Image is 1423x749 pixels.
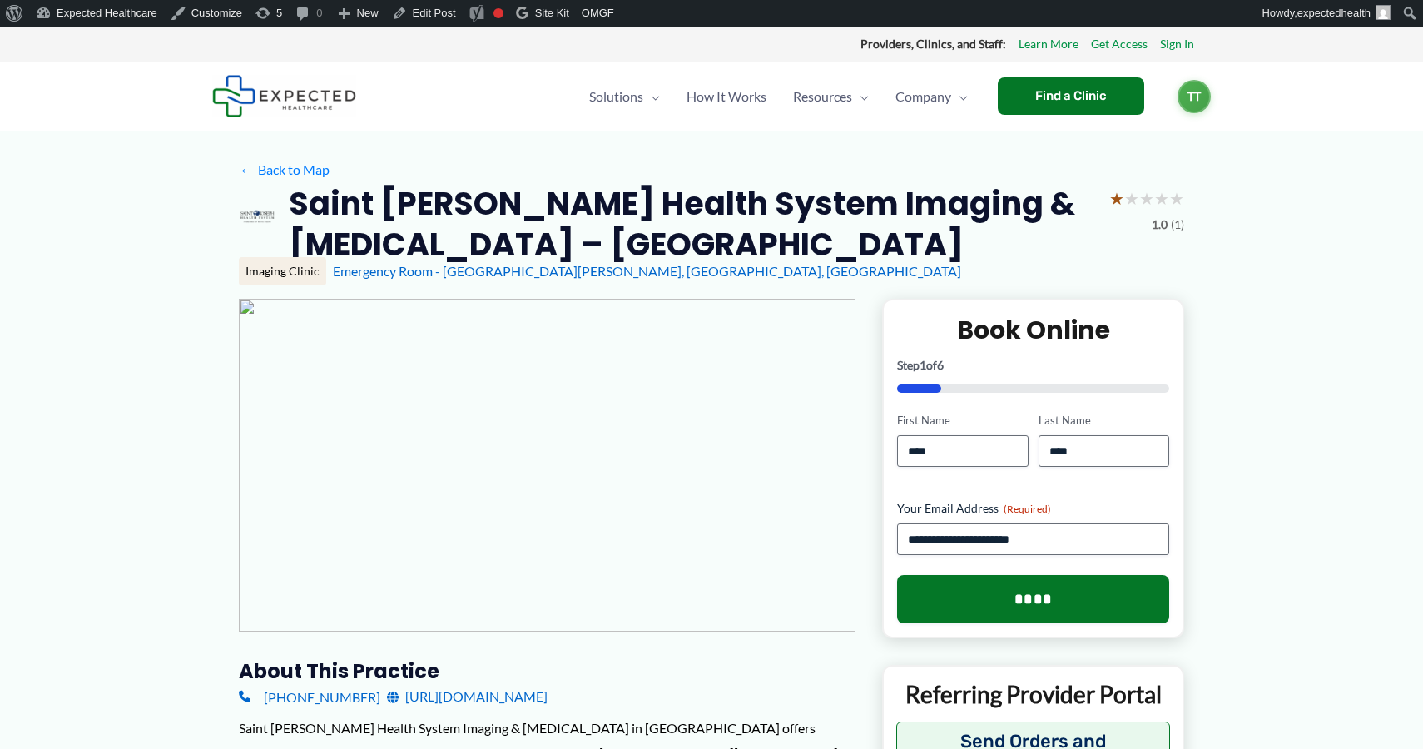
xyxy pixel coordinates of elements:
[1019,33,1078,55] a: Learn More
[493,8,503,18] div: Focus keyphrase not set
[1297,7,1371,19] span: expectedhealth
[896,679,1170,709] p: Referring Provider Portal
[239,161,255,177] span: ←
[998,77,1144,115] a: Find a Clinic
[1124,183,1139,214] span: ★
[239,257,326,285] div: Imaging Clinic
[687,67,766,126] span: How It Works
[1171,214,1184,236] span: (1)
[589,67,643,126] span: Solutions
[1178,80,1211,113] a: TT
[897,314,1169,346] h2: Book Online
[1109,183,1124,214] span: ★
[897,360,1169,371] p: Step of
[852,67,869,126] span: Menu Toggle
[780,67,882,126] a: ResourcesMenu Toggle
[793,67,852,126] span: Resources
[895,67,951,126] span: Company
[239,658,855,684] h3: About this practice
[239,684,380,709] a: [PHONE_NUMBER]
[1169,183,1184,214] span: ★
[1004,503,1051,515] span: (Required)
[897,500,1169,517] label: Your Email Address
[535,7,569,19] span: Site Kit
[576,67,981,126] nav: Primary Site Navigation
[673,67,780,126] a: How It Works
[1154,183,1169,214] span: ★
[937,358,944,372] span: 6
[333,263,961,279] a: Emergency Room - [GEOGRAPHIC_DATA][PERSON_NAME], [GEOGRAPHIC_DATA], [GEOGRAPHIC_DATA]
[882,67,981,126] a: CompanyMenu Toggle
[289,183,1096,265] h2: Saint [PERSON_NAME] Health System Imaging & [MEDICAL_DATA] – [GEOGRAPHIC_DATA]
[920,358,926,372] span: 1
[643,67,660,126] span: Menu Toggle
[387,684,548,709] a: [URL][DOMAIN_NAME]
[1160,33,1194,55] a: Sign In
[951,67,968,126] span: Menu Toggle
[1091,33,1148,55] a: Get Access
[860,37,1006,51] strong: Providers, Clinics, and Staff:
[1139,183,1154,214] span: ★
[239,157,330,182] a: ←Back to Map
[212,75,356,117] img: Expected Healthcare Logo - side, dark font, small
[576,67,673,126] a: SolutionsMenu Toggle
[1152,214,1168,236] span: 1.0
[1039,413,1169,429] label: Last Name
[897,413,1028,429] label: First Name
